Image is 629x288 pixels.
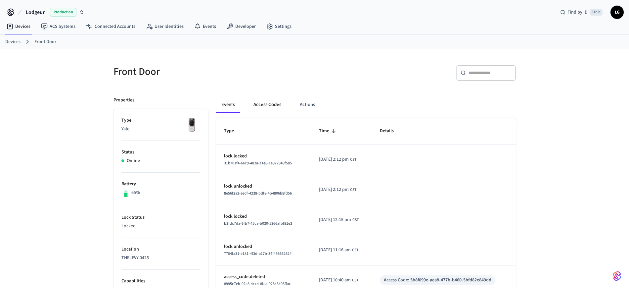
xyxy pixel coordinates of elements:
p: Yale [121,126,200,133]
span: [DATE] 11:16 am [319,247,351,254]
div: America/Guatemala [319,247,358,254]
span: Find by ID [567,9,588,16]
p: Battery [121,181,200,188]
p: Lock Status [121,214,200,221]
div: ant example [216,97,516,113]
p: lock.unlocked [224,243,303,250]
a: Devices [1,21,36,32]
p: access_code.deleted [224,273,303,280]
span: [DATE] 2:12 pm [319,186,349,193]
p: Properties [113,97,134,104]
a: User Identities [141,21,189,32]
div: Access Code: 5b8f099e-aea8-477b-b460-5bfd82e849dd [384,277,491,284]
a: Devices [5,38,21,45]
span: 8995c7eb-02c8-4cc4-8fca-92843498ffac [224,281,291,287]
span: Lodgeur [26,8,45,16]
p: Locked [121,223,200,230]
span: CST [350,187,356,193]
span: Type [224,126,243,136]
p: 65% [131,189,140,196]
div: America/Guatemala [319,156,356,163]
p: lock.locked [224,153,303,160]
p: Status [121,149,200,156]
span: Details [380,126,402,136]
a: Developer [221,21,261,32]
a: Connected Accounts [81,21,141,32]
p: Location [121,246,200,253]
span: Ctrl K [590,9,603,16]
div: America/Guatemala [319,216,359,223]
span: CST [350,157,356,163]
span: CST [352,277,358,283]
a: ACS Systems [36,21,81,32]
button: Events [216,97,240,113]
p: THELEVY-0425 [121,255,200,261]
button: LG [610,6,624,19]
button: Actions [294,97,320,113]
p: Capabilities [121,278,200,285]
span: [DATE] 10:40 am [319,277,351,284]
div: America/Guatemala [319,277,358,284]
span: 7704fa31-e181-4f3d-a17b-34f456652624 [224,251,292,257]
p: lock.unlocked [224,183,303,190]
span: [DATE] 12:15 pm [319,216,351,223]
span: CST [352,247,358,253]
span: [DATE] 2:12 pm [319,156,349,163]
h5: Front Door [113,65,311,79]
span: LG [611,6,623,18]
div: America/Guatemala [319,186,356,193]
span: 8e56f2a2-ee0f-4238-bdf8-4b4806b8fd56 [224,191,292,196]
span: CST [352,217,359,223]
span: Production [50,8,76,17]
img: Yale Assure Touchscreen Wifi Smart Lock, Satin Nickel, Front [184,117,200,134]
span: b3fdc7da-6fb7-45ca-b030-5366afbf81e3 [224,221,292,226]
p: Online [127,157,140,164]
p: lock.locked [224,213,303,220]
span: 31b701f4-66c9-482a-a1e8-1e972949f585 [224,160,292,166]
a: Front Door [34,38,56,45]
img: SeamLogoGradient.69752ec5.svg [613,271,621,281]
a: Events [189,21,221,32]
button: Access Codes [248,97,287,113]
span: Time [319,126,338,136]
p: Type [121,117,200,124]
div: Find by IDCtrl K [555,6,608,18]
a: Settings [261,21,297,32]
